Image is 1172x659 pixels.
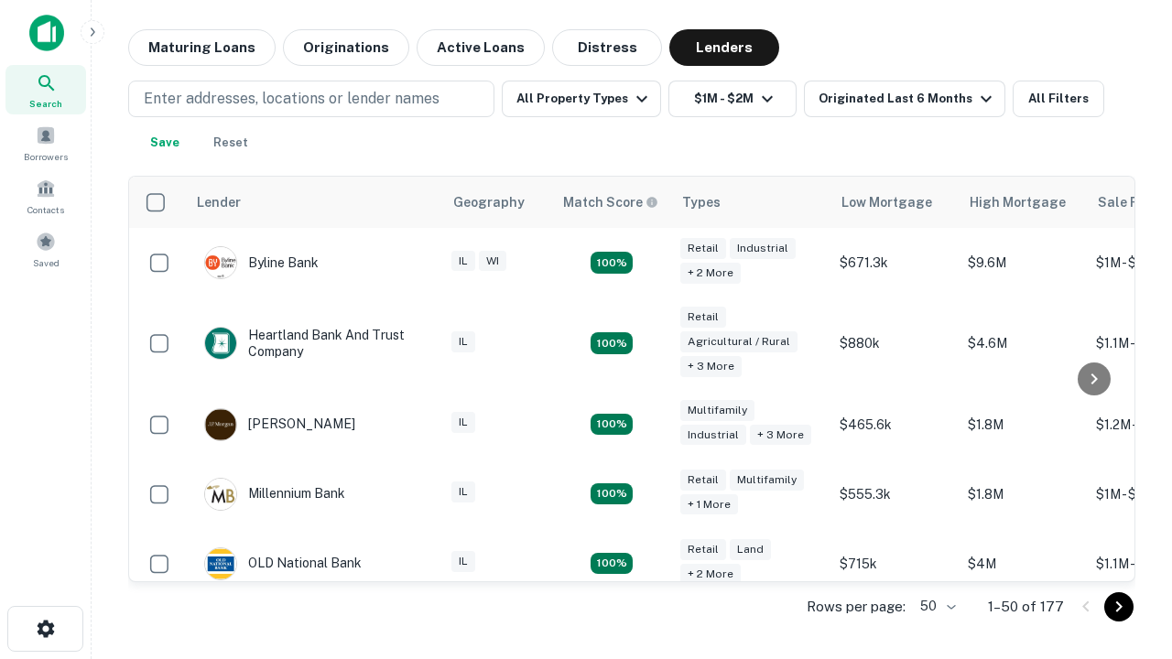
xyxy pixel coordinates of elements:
[417,29,545,66] button: Active Loans
[591,252,633,274] div: Matching Properties: 23, hasApolloMatch: undefined
[29,96,62,111] span: Search
[680,307,726,328] div: Retail
[750,425,811,446] div: + 3 more
[830,177,959,228] th: Low Mortgage
[841,191,932,213] div: Low Mortgage
[959,177,1087,228] th: High Mortgage
[5,224,86,274] a: Saved
[730,539,771,560] div: Land
[959,529,1087,599] td: $4M
[680,539,726,560] div: Retail
[830,529,959,599] td: $715k
[730,470,804,491] div: Multifamily
[1013,81,1104,117] button: All Filters
[682,191,721,213] div: Types
[552,29,662,66] button: Distress
[671,177,830,228] th: Types
[442,177,552,228] th: Geography
[205,409,236,440] img: picture
[204,478,345,511] div: Millennium Bank
[204,547,362,580] div: OLD National Bank
[5,65,86,114] a: Search
[29,15,64,51] img: capitalize-icon.png
[988,596,1064,618] p: 1–50 of 177
[205,479,236,510] img: picture
[819,88,997,110] div: Originated Last 6 Months
[453,191,525,213] div: Geography
[27,202,64,217] span: Contacts
[283,29,409,66] button: Originations
[668,81,797,117] button: $1M - $2M
[680,470,726,491] div: Retail
[128,29,276,66] button: Maturing Loans
[591,414,633,436] div: Matching Properties: 26, hasApolloMatch: undefined
[959,390,1087,459] td: $1.8M
[552,177,671,228] th: Capitalize uses an advanced AI algorithm to match your search with the best lender. The match sco...
[830,390,959,459] td: $465.6k
[204,408,355,441] div: [PERSON_NAME]
[205,328,236,359] img: picture
[591,332,633,354] div: Matching Properties: 17, hasApolloMatch: undefined
[201,124,260,161] button: Reset
[479,251,506,272] div: WI
[669,29,779,66] button: Lenders
[502,81,661,117] button: All Property Types
[186,177,442,228] th: Lender
[591,483,633,505] div: Matching Properties: 16, hasApolloMatch: undefined
[830,297,959,390] td: $880k
[451,331,475,352] div: IL
[563,192,658,212] div: Capitalize uses an advanced AI algorithm to match your search with the best lender. The match sco...
[24,149,68,164] span: Borrowers
[591,553,633,575] div: Matching Properties: 18, hasApolloMatch: undefined
[730,238,796,259] div: Industrial
[830,459,959,529] td: $555.3k
[451,481,475,502] div: IL
[913,593,959,620] div: 50
[959,228,1087,297] td: $9.6M
[680,238,726,259] div: Retail
[144,88,439,110] p: Enter addresses, locations or lender names
[205,247,236,278] img: picture
[959,459,1087,529] td: $1.8M
[204,246,319,279] div: Byline Bank
[680,564,741,585] div: + 2 more
[1104,592,1134,621] button: Go to next page
[451,551,475,572] div: IL
[680,263,741,284] div: + 2 more
[680,400,754,421] div: Multifamily
[680,425,746,446] div: Industrial
[5,171,86,221] a: Contacts
[136,124,194,161] button: Save your search to get updates of matches that match your search criteria.
[451,412,475,433] div: IL
[807,596,906,618] p: Rows per page:
[197,191,241,213] div: Lender
[205,548,236,579] img: picture
[680,331,798,352] div: Agricultural / Rural
[680,356,742,377] div: + 3 more
[5,118,86,167] a: Borrowers
[204,327,424,360] div: Heartland Bank And Trust Company
[563,192,655,212] h6: Match Score
[959,297,1087,390] td: $4.6M
[830,228,959,297] td: $671.3k
[451,251,475,272] div: IL
[970,191,1066,213] div: High Mortgage
[1080,454,1172,542] iframe: Chat Widget
[33,255,60,270] span: Saved
[128,81,494,117] button: Enter addresses, locations or lender names
[804,81,1005,117] button: Originated Last 6 Months
[680,494,738,515] div: + 1 more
